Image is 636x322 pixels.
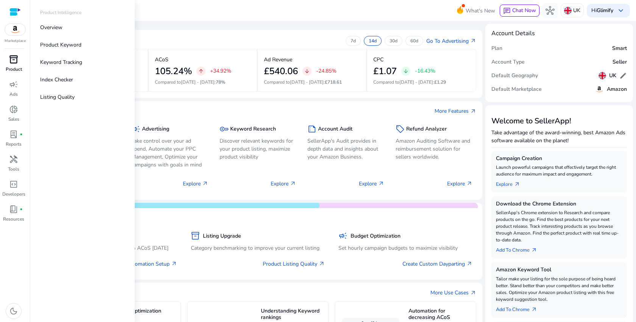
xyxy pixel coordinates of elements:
span: £718.61 [325,79,342,85]
p: Compared to : [373,79,470,86]
span: [DATE] - [DATE] [399,79,433,85]
p: Category benchmarking to improve your current listing [191,244,325,252]
span: arrow_outward [514,181,520,187]
h5: Budget Optimization [351,233,401,240]
p: SellerApp's Audit provides in depth data and insights about your Amazon Business. [307,137,384,161]
p: Explore [183,180,208,188]
h5: Default Marketplace [491,86,542,93]
h5: Seller [613,59,627,65]
p: +34.92% [210,68,231,74]
span: key [220,124,229,134]
a: Explorearrow_outward [496,177,526,188]
b: Glimify [597,7,613,14]
h5: Account Type [491,59,525,65]
span: [DATE] - [DATE] [290,79,324,85]
h5: Understanding Keyword rankings [261,308,324,321]
span: arrow_outward [319,261,325,267]
a: Go To Advertisingarrow_outward [426,37,476,45]
p: Hi [591,8,613,13]
span: edit [619,72,627,79]
span: code_blocks [9,180,18,189]
p: Compared to : [155,79,251,86]
h5: Smart [612,45,627,52]
p: Ad Revenue [264,56,292,64]
h5: Account Audit [318,126,352,132]
p: Product Intelligence [40,9,81,16]
span: arrow_outward [531,306,537,313]
span: arrow_outward [202,180,208,187]
a: Smart Automation Setup [110,260,177,268]
p: Product Keyword [40,41,81,49]
p: Tools [8,166,19,173]
span: What's New [466,4,495,17]
h5: Campaign Creation [496,156,622,162]
p: Sales [8,116,19,123]
span: summarize [307,124,316,134]
a: Add To Chrome [496,303,543,313]
span: arrow_outward [290,180,296,187]
span: book_4 [9,205,18,214]
span: dark_mode [9,306,18,316]
span: hub [546,6,555,15]
p: Listing Quality [40,93,75,101]
p: -16.43% [415,68,435,74]
span: £1.29 [434,79,446,85]
p: Amazon Auditing Software and reimbursement solution for sellers worldwide. [396,137,472,161]
span: 78% [216,79,225,85]
span: arrow_downward [403,68,409,74]
p: 60d [410,38,418,44]
img: uk.svg [564,7,572,14]
span: campaign [9,80,18,89]
p: Take control over your ad spend, Automate your PPC Management, Optimize your campaigns with goals... [131,137,208,169]
p: CPC [373,56,383,64]
p: Explore [447,180,472,188]
p: 7d [351,38,356,44]
span: arrow_outward [466,261,472,267]
p: Launch powerful campaigns that effectively target the right audience for maximum impact and engag... [496,164,622,177]
h2: 105.24% [155,66,192,77]
h3: Welcome to SellerApp! [491,117,627,126]
p: Overview [40,23,62,31]
p: Discover relevant keywords for your product listing, maximize product visibility [220,137,296,161]
p: Resources [3,216,24,222]
span: arrow_outward [470,38,476,44]
p: Reports [6,141,22,148]
span: Chat Now [512,7,536,14]
span: campaign [131,124,140,134]
img: amazon.svg [595,85,604,94]
p: Take advantage of the award-winning, best Amazon Ads software available on the planet! [491,129,627,145]
span: fiber_manual_record [20,133,23,136]
button: hub [542,3,558,18]
img: amazon.svg [5,24,25,35]
p: UK [573,4,580,17]
h4: Account Details [491,30,535,37]
h5: Advertising [142,126,169,132]
span: inventory_2 [9,55,18,64]
p: 14d [369,38,377,44]
h2: £1.07 [373,66,397,77]
p: SellerApp's Chrome extension to Research and compare products on the go. Find the best products f... [496,209,622,243]
p: Explore [359,180,384,188]
a: More Featuresarrow_outward [435,107,476,115]
h5: Keyword Research [230,126,276,132]
span: arrow_downward [304,68,310,74]
a: More Use Casesarrow_outward [430,289,476,297]
h5: Refund Analyzer [406,126,447,132]
p: Marketplace [5,38,26,44]
h5: Listing Optimization [113,308,177,321]
span: arrow_outward [466,180,472,187]
h5: Default Geography [491,73,538,79]
a: Add To Chrome [496,243,543,254]
h5: Download the Chrome Extension [496,201,622,207]
span: arrow_outward [470,108,476,114]
p: Ads [9,91,18,98]
span: arrow_outward [171,261,177,267]
a: Create Custom Dayparting [402,260,472,268]
h5: Automation for decreasing ACoS [408,308,472,321]
span: [DATE] - [DATE] [181,79,215,85]
a: Product Listing Quality [263,260,325,268]
h5: Plan [491,45,502,52]
span: arrow_outward [378,180,384,187]
h2: £540.06 [264,66,298,77]
h5: UK [609,73,616,79]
